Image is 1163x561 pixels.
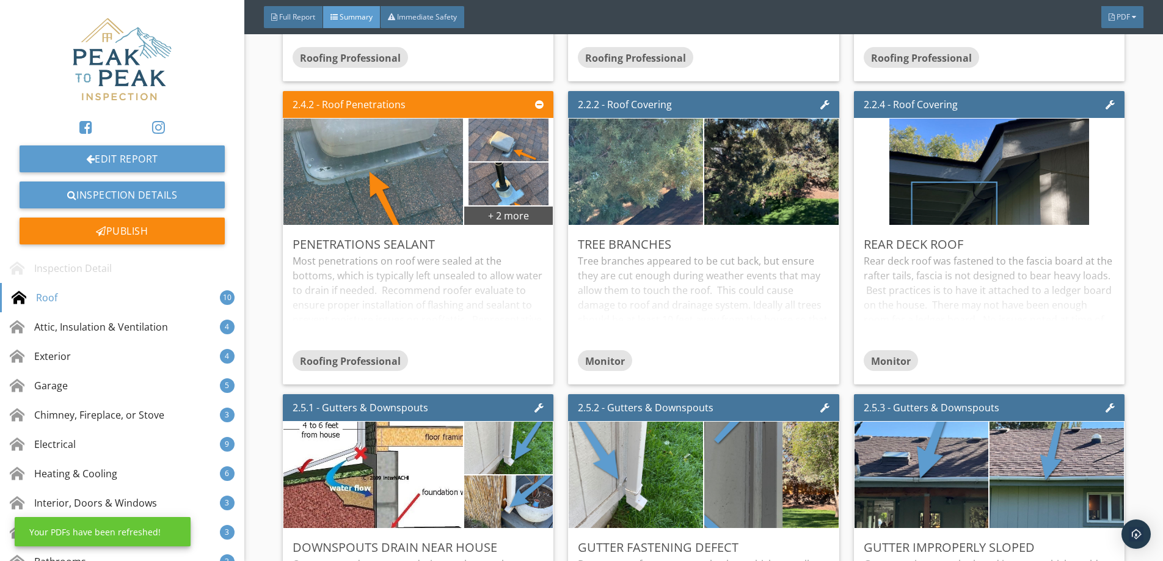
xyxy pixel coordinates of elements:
[536,39,736,305] img: photo.jpg
[220,525,235,540] div: 3
[293,400,428,415] div: 2.5.1 - Gutters & Downspouts
[20,182,225,208] a: Inspection Details
[220,408,235,422] div: 3
[293,97,406,112] div: 2.4.2 - Roof Penetrations
[220,349,235,364] div: 4
[20,145,225,172] a: Edit Report
[10,496,157,510] div: Interior, Doors & Windows
[10,378,68,393] div: Garage
[12,290,57,305] div: Roof
[64,10,181,109] img: Peak-to-Peak-Finalized_Logos_Vertical-Stack.png
[10,437,76,452] div: Electrical
[578,97,672,112] div: 2.2.2 - Roof Covering
[273,39,473,305] img: photo.jpg
[578,400,713,415] div: 2.5.2 - Gutters & Downspouts
[10,466,117,481] div: Heating & Cooling
[864,538,1115,557] div: Gutter Improperly Sloped
[279,12,315,22] span: Full Report
[300,354,401,368] span: Roofing Professional
[871,51,972,65] span: Roofing Professional
[220,320,235,334] div: 4
[20,218,225,244] div: Publish
[10,349,71,364] div: Exterior
[220,496,235,510] div: 3
[10,525,69,540] div: Kitchen
[464,205,553,225] div: + 2 more
[300,51,401,65] span: Roofing Professional
[871,354,911,368] span: Monitor
[468,131,549,238] img: photo.jpg
[293,235,544,254] div: Penetrations Sealant
[468,87,549,194] img: photo.jpg
[672,39,871,305] img: photo.jpg
[10,408,164,422] div: Chimney, Fireplace, or Stove
[10,261,112,276] div: Inspection Detail
[459,383,558,514] img: photo.jpg
[864,400,999,415] div: 2.5.3 - Gutters & Downspouts
[864,97,958,112] div: 2.2.4 - Roof Covering
[220,437,235,452] div: 9
[585,51,686,65] span: Roofing Professional
[293,538,544,557] div: Downspouts Drain Near House
[397,12,457,22] span: Immediate Safety
[1121,519,1151,549] div: Open Intercom Messenger
[220,290,235,305] div: 10
[220,466,235,481] div: 6
[340,12,373,22] span: Summary
[889,39,1089,305] img: photo.jpg
[578,538,829,557] div: Gutter Fastening Defect
[578,235,829,254] div: Tree Branches
[1117,12,1130,22] span: PDF
[585,354,625,368] span: Monitor
[10,320,168,334] div: Attic, Insulation & Ventilation
[864,235,1115,254] div: Rear Deck Roof
[29,526,161,538] div: Your PDFs have been refreshed!
[220,378,235,393] div: 5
